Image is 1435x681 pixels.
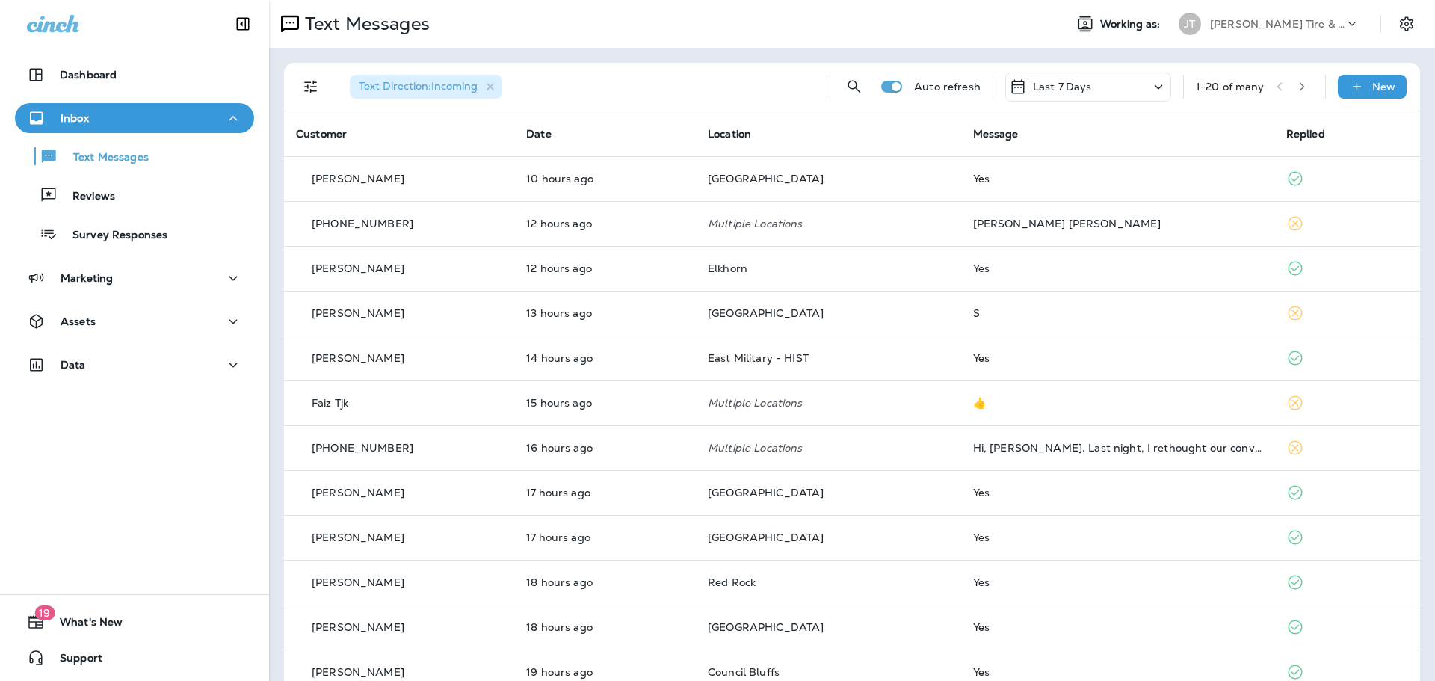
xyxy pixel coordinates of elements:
[526,397,684,409] p: Sep 11, 2025 03:48 PM
[312,487,404,499] p: [PERSON_NAME]
[15,141,254,172] button: Text Messages
[1100,18,1164,31] span: Working as:
[526,666,684,678] p: Sep 11, 2025 11:49 AM
[973,352,1262,364] div: Yes
[973,576,1262,588] div: Yes
[708,127,751,141] span: Location
[222,9,264,39] button: Collapse Sidebar
[299,13,430,35] p: Text Messages
[61,359,86,371] p: Data
[1033,81,1092,93] p: Last 7 Days
[1393,10,1420,37] button: Settings
[312,307,404,319] p: [PERSON_NAME]
[312,442,413,454] p: [PHONE_NUMBER]
[359,79,478,93] span: Text Direction : Incoming
[973,262,1262,274] div: Yes
[61,112,89,124] p: Inbox
[708,351,809,365] span: East Military - HIST
[973,397,1262,409] div: 👍
[312,397,348,409] p: Faiz Tjk
[312,666,404,678] p: [PERSON_NAME]
[708,620,824,634] span: [GEOGRAPHIC_DATA]
[15,263,254,293] button: Marketing
[973,307,1262,319] div: S
[60,69,117,81] p: Dashboard
[15,643,254,673] button: Support
[708,218,949,229] p: Multiple Locations
[58,190,115,204] p: Reviews
[312,173,404,185] p: [PERSON_NAME]
[350,75,502,99] div: Text Direction:Incoming
[45,652,102,670] span: Support
[708,442,949,454] p: Multiple Locations
[1210,18,1345,30] p: [PERSON_NAME] Tire & Auto
[312,576,404,588] p: [PERSON_NAME]
[61,315,96,327] p: Assets
[1286,127,1325,141] span: Replied
[1179,13,1201,35] div: JT
[973,666,1262,678] div: Yes
[526,621,684,633] p: Sep 11, 2025 12:56 PM
[708,172,824,185] span: [GEOGRAPHIC_DATA]
[15,60,254,90] button: Dashboard
[312,218,413,229] p: [PHONE_NUMBER]
[15,218,254,250] button: Survey Responses
[708,262,747,275] span: Elkhorn
[526,127,552,141] span: Date
[312,352,404,364] p: [PERSON_NAME]
[839,72,869,102] button: Search Messages
[526,531,684,543] p: Sep 11, 2025 01:37 PM
[45,616,123,634] span: What's New
[708,531,824,544] span: [GEOGRAPHIC_DATA]
[973,173,1262,185] div: Yes
[526,487,684,499] p: Sep 11, 2025 01:48 PM
[61,272,113,284] p: Marketing
[58,151,149,165] p: Text Messages
[973,127,1019,141] span: Message
[15,607,254,637] button: 19What's New
[312,262,404,274] p: [PERSON_NAME]
[526,173,684,185] p: Sep 11, 2025 08:54 PM
[973,487,1262,499] div: Yes
[708,306,824,320] span: [GEOGRAPHIC_DATA]
[296,72,326,102] button: Filters
[526,576,684,588] p: Sep 11, 2025 01:01 PM
[973,442,1262,454] div: Hi, Anna. Last night, I rethought our conversation yesterday and realized that some of my respons...
[296,127,347,141] span: Customer
[58,229,167,243] p: Survey Responses
[15,350,254,380] button: Data
[526,307,684,319] p: Sep 11, 2025 05:03 PM
[973,218,1262,229] div: Charlie Charlie
[312,531,404,543] p: [PERSON_NAME]
[526,442,684,454] p: Sep 11, 2025 02:18 PM
[973,621,1262,633] div: Yes
[708,576,756,589] span: Red Rock
[1372,81,1395,93] p: New
[34,605,55,620] span: 19
[15,103,254,133] button: Inbox
[1196,81,1265,93] div: 1 - 20 of many
[312,621,404,633] p: [PERSON_NAME]
[526,218,684,229] p: Sep 11, 2025 07:02 PM
[526,262,684,274] p: Sep 11, 2025 06:34 PM
[708,665,780,679] span: Council Bluffs
[15,306,254,336] button: Assets
[973,531,1262,543] div: Yes
[15,179,254,211] button: Reviews
[708,486,824,499] span: [GEOGRAPHIC_DATA]
[708,397,949,409] p: Multiple Locations
[914,81,981,93] p: Auto refresh
[526,352,684,364] p: Sep 11, 2025 04:34 PM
